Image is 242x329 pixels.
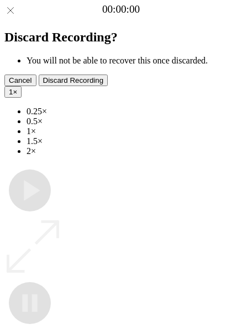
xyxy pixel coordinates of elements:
[4,30,238,45] h2: Discard Recording?
[27,107,238,116] li: 0.25×
[4,86,22,98] button: 1×
[27,56,238,66] li: You will not be able to recover this once discarded.
[27,136,238,146] li: 1.5×
[27,116,238,126] li: 0.5×
[102,3,140,15] a: 00:00:00
[27,146,238,156] li: 2×
[39,75,108,86] button: Discard Recording
[9,88,13,96] span: 1
[4,75,36,86] button: Cancel
[27,126,238,136] li: 1×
